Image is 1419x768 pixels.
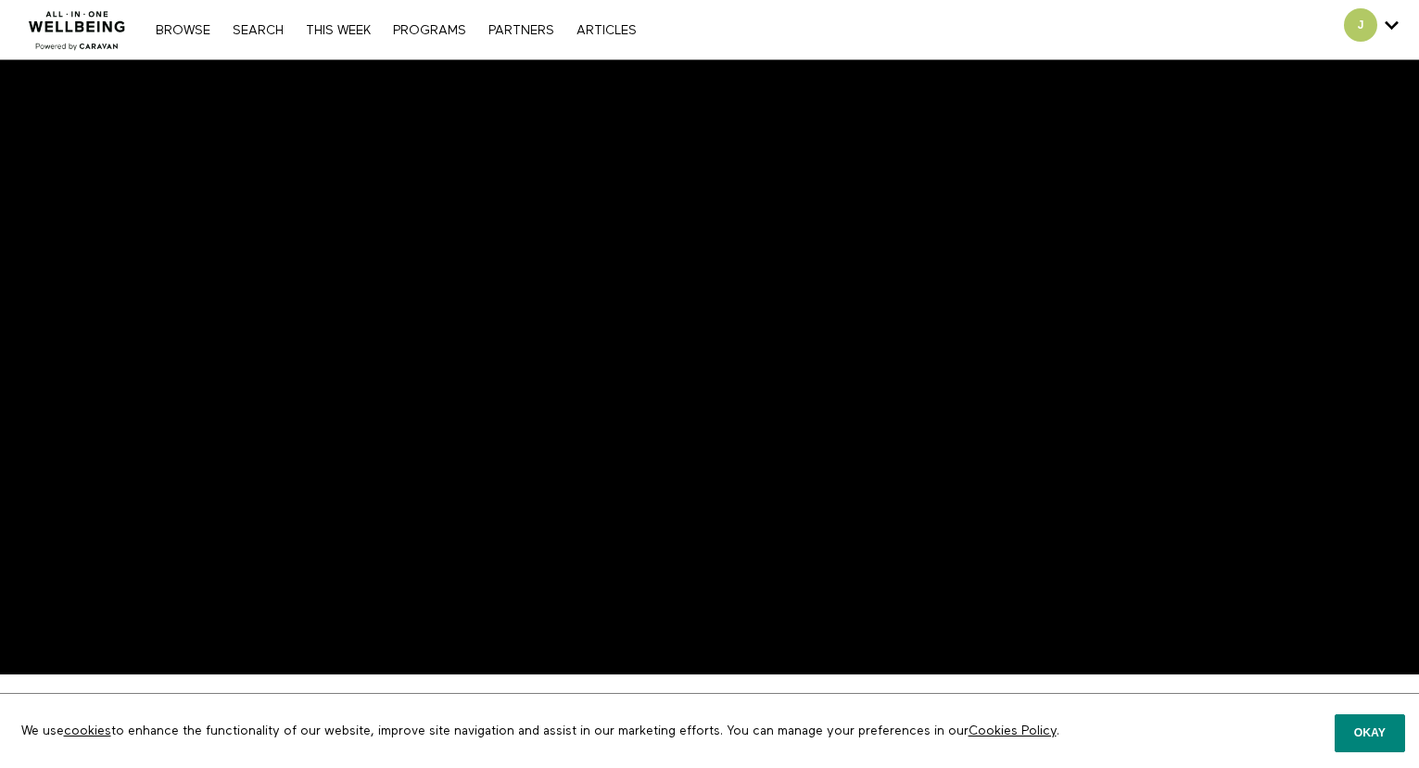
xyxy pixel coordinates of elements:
button: Okay [1335,714,1405,751]
a: Browse [146,24,220,37]
a: PARTNERS [479,24,564,37]
a: PROGRAMS [384,24,475,37]
a: cookies [64,724,111,737]
nav: Primary [146,20,645,39]
a: THIS WEEK [297,24,380,37]
a: ARTICLES [567,24,646,37]
p: We use to enhance the functionality of our website, improve site navigation and assist in our mar... [7,708,1115,754]
a: Search [223,24,293,37]
a: Cookies Policy [969,724,1057,737]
